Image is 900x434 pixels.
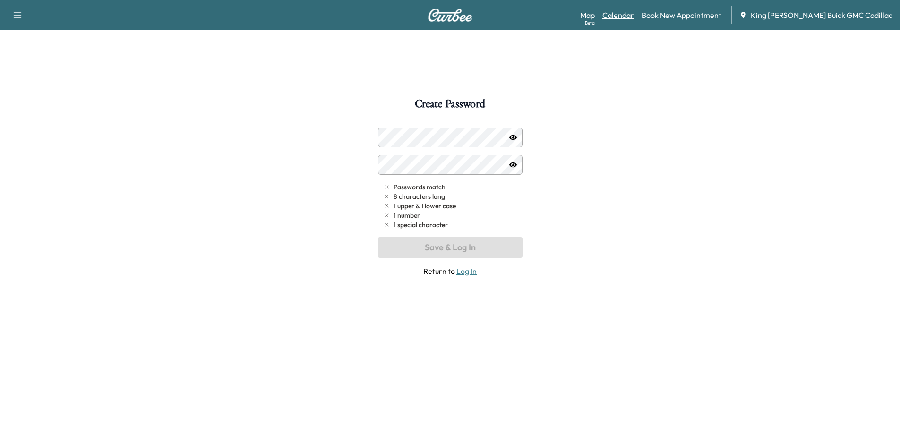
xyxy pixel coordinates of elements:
a: Book New Appointment [642,9,721,21]
span: 1 upper & 1 lower case [394,201,456,211]
span: 8 characters long [394,192,445,201]
img: Curbee Logo [428,9,473,22]
span: 1 special character [394,220,448,230]
span: Return to [378,265,523,277]
a: Log In [456,266,477,276]
a: MapBeta [580,9,595,21]
span: King [PERSON_NAME] Buick GMC Cadillac [751,9,892,21]
div: Beta [585,19,595,26]
span: Passwords match [394,182,446,192]
h1: Create Password [415,98,485,114]
span: 1 number [394,211,420,220]
a: Calendar [602,9,634,21]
